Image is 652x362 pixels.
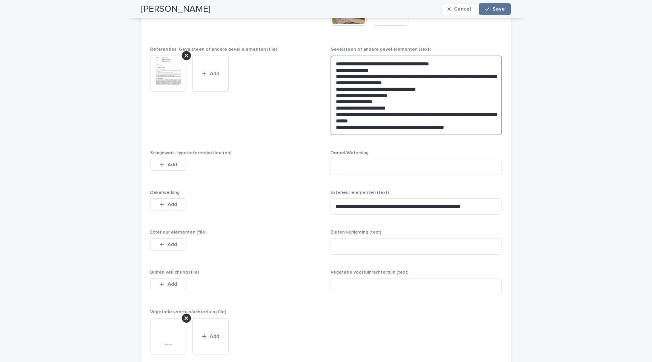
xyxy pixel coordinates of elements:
button: Add [192,318,229,354]
span: Add [168,202,177,207]
span: Gevelsteen of andere gevel elementen (text) [331,47,431,52]
span: Schrijnwerk: type/referentie/kleur(en) [150,151,232,155]
span: Dorpel/Waterslag [331,151,369,155]
span: Add [168,242,177,247]
span: Dakafwerking [150,190,180,195]
button: Add [150,198,186,210]
span: Exterieur elementen (file) [150,230,207,235]
h2: [PERSON_NAME] [141,4,211,15]
span: Cancel [454,6,471,12]
button: Cancel [441,3,477,15]
button: Add [150,278,186,290]
span: Buiten verlichting (file) [150,270,199,275]
span: Add [168,162,177,167]
span: Buiten verlichting (text) [331,230,381,235]
span: Add [210,71,219,76]
button: Add [150,238,186,251]
button: Add [192,56,229,92]
span: Exterieur elementen (text) [331,190,389,195]
span: Vegetatie voortuin/achtertuin (file) [150,310,226,314]
button: Save [479,3,511,15]
span: Add [210,334,219,339]
span: Save [492,6,505,12]
span: Referenties: Gevelsteen of andere gevel elementen (file) [150,47,277,52]
span: Vegetatie voortuin/achtertuin (text) [331,270,409,275]
button: Add [150,159,186,171]
span: Add [168,282,177,287]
